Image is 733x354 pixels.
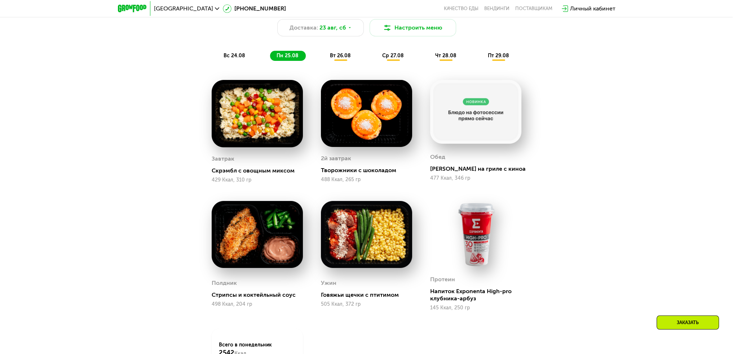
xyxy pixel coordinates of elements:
a: Качество еды [444,6,478,12]
div: Завтрак [212,153,234,164]
div: Полдник [212,278,237,288]
div: 498 Ккал, 204 гр [212,301,303,307]
a: Вендинги [484,6,509,12]
div: 488 Ккал, 265 гр [321,177,412,183]
a: [PHONE_NUMBER] [223,4,286,13]
span: Доставка: [290,23,318,32]
div: Протеин [430,274,455,285]
div: 145 Ккал, 250 гр [430,305,521,311]
div: 429 Ккал, 310 гр [212,177,303,183]
div: Ужин [321,278,336,288]
div: [PERSON_NAME] на гриле с киноа [430,165,527,172]
span: чт 28.08 [435,53,456,59]
div: Личный кабинет [570,4,615,13]
div: Заказать [657,315,719,330]
div: Творожники с шоколадом [321,167,418,174]
div: Напиток Exponenta High-pro клубника-арбуз [430,288,527,302]
div: Стрипсы и коктейльный соус [212,291,309,299]
div: Обед [430,152,445,162]
div: Говяжьи щечки с птитимом [321,291,418,299]
div: 477 Ккал, 346 гр [430,175,521,181]
span: ср 27.08 [382,53,404,59]
div: 2й завтрак [321,153,351,164]
div: 505 Ккал, 372 гр [321,301,412,307]
div: поставщикам [515,6,552,12]
span: [GEOGRAPHIC_DATA] [154,6,213,12]
span: 23 авг, сб [319,23,346,32]
div: Скрэмбл с овощным миксом [212,167,309,174]
span: пн 25.08 [277,53,299,59]
button: Настроить меню [370,19,456,36]
span: вс 24.08 [224,53,245,59]
span: пт 29.08 [488,53,509,59]
span: вт 26.08 [330,53,351,59]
